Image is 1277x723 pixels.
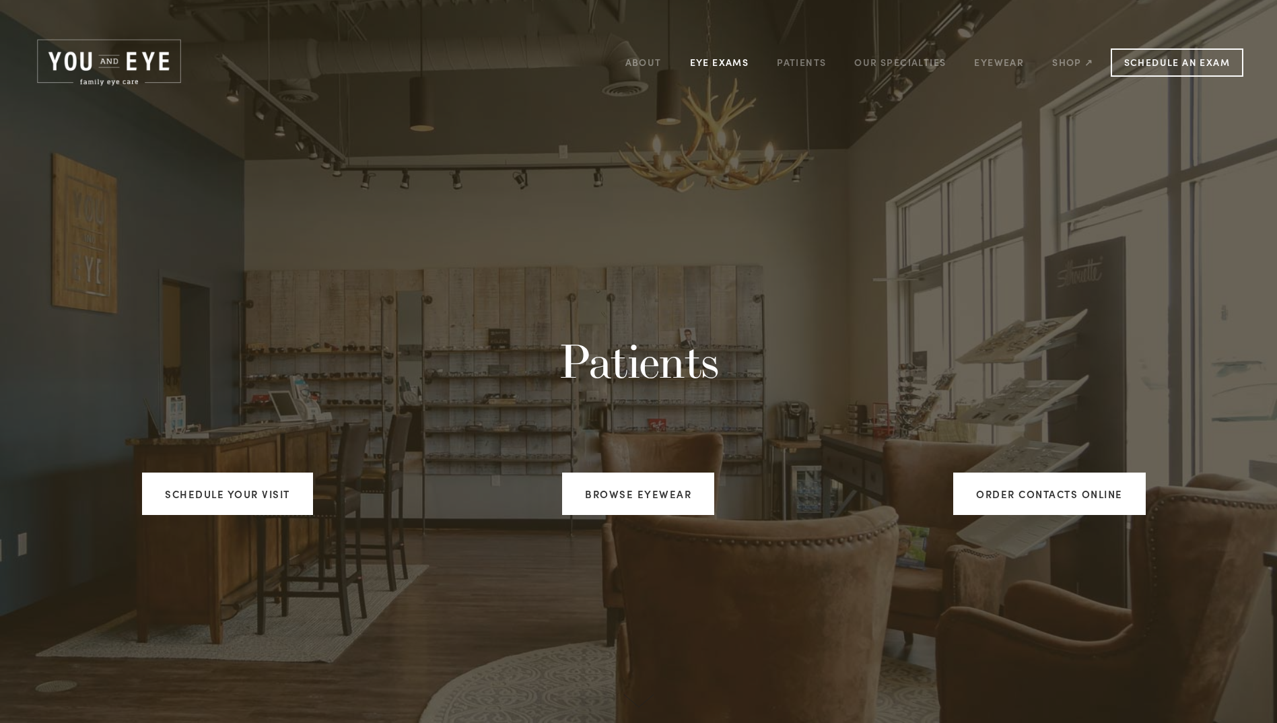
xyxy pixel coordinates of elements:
a: About [625,52,662,73]
a: Browse Eyewear [562,473,714,515]
a: Shop ↗ [1052,52,1093,73]
img: Rochester, MN | You and Eye | Family Eye Care [34,37,184,88]
a: Patients [777,52,826,73]
a: Our Specialties [854,56,946,69]
a: Eye Exams [690,52,749,73]
a: Eyewear [974,52,1024,73]
a: Schedule an Exam [1111,48,1243,77]
h1: Patients [270,334,1007,388]
a: Schedule your visit [142,473,313,515]
a: ORDER CONTACTS ONLINE [953,473,1146,515]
